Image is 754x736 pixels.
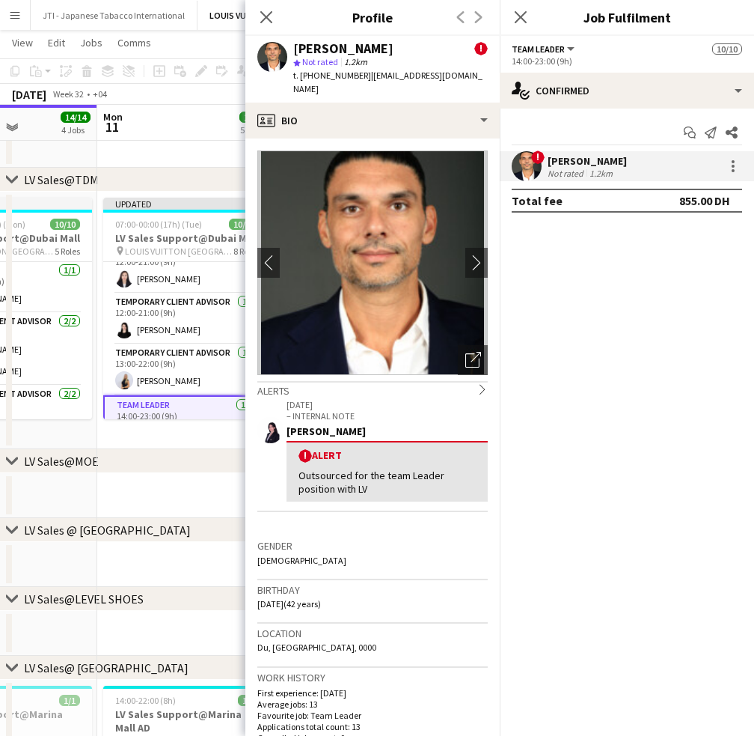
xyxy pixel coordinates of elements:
app-card-role: Temporary Client Advisor1/113:00-22:00 (9h)[PERSON_NAME] [103,344,271,395]
div: [PERSON_NAME] [548,154,627,168]
div: Bio [245,103,500,139]
div: +04 [93,88,107,100]
div: LV Sales @ [GEOGRAPHIC_DATA] [24,523,191,538]
div: Open photos pop-in [458,345,488,375]
a: Jobs [74,33,108,52]
h3: Location [257,627,488,640]
span: 1.2km [341,56,370,67]
span: 14/14 [61,112,91,123]
span: 8 Roles [233,246,259,257]
span: [DEMOGRAPHIC_DATA] [257,555,346,566]
span: [DATE] (42 years) [257,598,321,609]
h3: Work history [257,671,488,684]
button: LOUIS VUITTON [197,1,286,30]
h3: LV Sales Support@Marina Mall AD [103,708,271,735]
a: Edit [42,33,71,52]
div: 4 Jobs [61,124,90,136]
div: Alerts [257,381,488,398]
span: Du, [GEOGRAPHIC_DATA], 0000 [257,642,376,653]
div: LV Sales@ [GEOGRAPHIC_DATA] [24,660,188,675]
span: 1/1 [238,695,259,706]
button: Team Leader [512,43,577,55]
h3: Profile [245,7,500,27]
div: Confirmed [500,73,754,109]
span: Team Leader [512,43,565,55]
span: 14/14 [239,112,269,123]
p: First experience: [DATE] [257,687,488,699]
span: Not rated [302,56,338,67]
span: ! [298,449,312,463]
app-card-role: Temporary Client Advisor1/112:00-21:00 (9h)[PERSON_NAME] [103,294,271,344]
span: LOUIS VUITTON [GEOGRAPHIC_DATA] - [GEOGRAPHIC_DATA] [125,246,233,257]
span: View [12,36,33,49]
div: Alert [298,448,476,463]
span: 10/10 [712,43,742,55]
div: LV Sales@TDM [24,172,99,187]
p: [DATE] [286,399,488,410]
app-card-role: Team Leader1/114:00-23:00 (9h) [103,395,271,449]
span: ! [474,42,488,55]
p: – INTERNAL NOTE [286,410,488,422]
h3: Gender [257,539,488,553]
div: [PERSON_NAME] [293,42,393,55]
h3: LV Sales Support@Dubai Mall [103,231,271,245]
span: Edit [48,36,65,49]
span: 10/10 [229,219,259,230]
a: Comms [111,33,157,52]
span: | [EMAIL_ADDRESS][DOMAIN_NAME] [293,70,482,94]
button: JTI - Japanese Tabacco International [31,1,197,30]
div: LV Sales@MOE [24,454,99,469]
span: ! [531,150,545,164]
p: Applications total count: 13 [257,721,488,732]
app-card-role: Temporary Client Advisor1/112:00-21:00 (9h)[PERSON_NAME] [103,243,271,294]
span: Jobs [80,36,102,49]
p: Average jobs: 13 [257,699,488,710]
div: [DATE] [12,87,46,102]
a: View [6,33,39,52]
span: 14:00-22:00 (8h) [115,695,176,706]
div: Total fee [512,193,563,208]
app-job-card: Updated07:00-00:00 (17h) (Tue)10/10LV Sales Support@Dubai Mall LOUIS VUITTON [GEOGRAPHIC_DATA] - ... [103,198,271,419]
div: Not rated [548,168,586,179]
div: Outsourced for the team Leader position with LV [298,469,476,496]
div: 5 Jobs [240,124,269,136]
div: [PERSON_NAME] [286,425,488,438]
span: Week 32 [49,88,87,100]
span: t. [PHONE_NUMBER] [293,70,371,81]
span: 1/1 [59,695,80,706]
span: 10/10 [50,219,80,230]
p: Favourite job: Team Leader [257,710,488,721]
h3: Birthday [257,583,488,597]
div: Updated [103,198,271,210]
h3: Job Fulfilment [500,7,754,27]
span: 11 [101,118,123,136]
span: Mon [103,110,123,124]
span: 07:00-00:00 (17h) (Tue) [115,219,202,230]
div: 14:00-23:00 (9h) [512,55,742,67]
span: Comms [117,36,151,49]
div: 855.00 DH [679,193,730,208]
div: LV Sales@LEVEL SHOES [24,591,144,606]
img: Crew avatar or photo [257,150,488,375]
span: 5 Roles [55,246,80,257]
div: 1.2km [586,168,616,179]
